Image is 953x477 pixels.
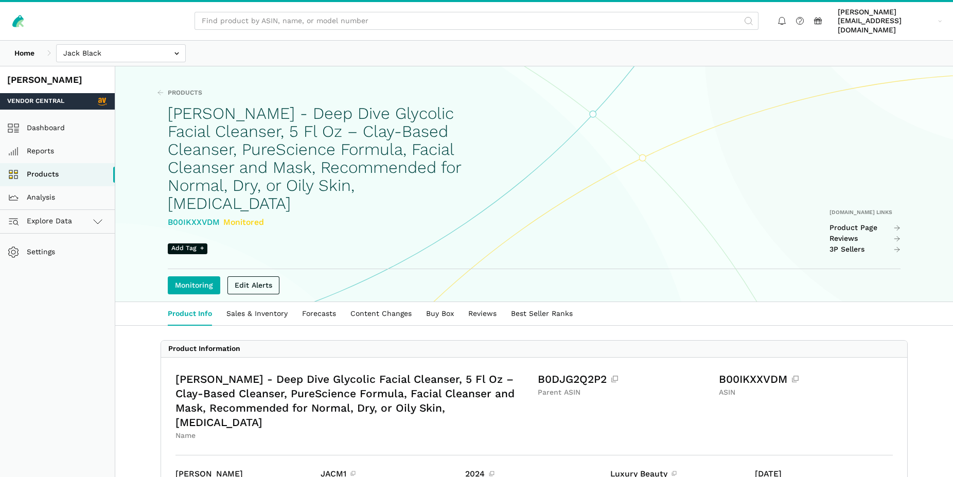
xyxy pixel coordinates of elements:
[157,89,202,98] a: Products
[168,243,207,254] span: Add Tag
[161,302,219,326] a: Product Info
[168,344,240,354] div: Product Information
[830,223,901,233] a: Product Page
[7,44,42,62] a: Home
[295,302,343,326] a: Forecasts
[200,244,204,253] span: +
[838,8,934,35] span: [PERSON_NAME][EMAIL_ADDRESS][DOMAIN_NAME]
[830,209,901,216] div: [DOMAIN_NAME] Links
[461,302,504,326] a: Reviews
[719,388,893,397] div: ASIN
[504,302,580,326] a: Best Seller Ranks
[11,215,72,227] span: Explore Data
[223,217,264,227] span: Monitored
[830,245,901,254] a: 3P Sellers
[168,216,469,229] div: B00IKXXVDM
[834,6,946,37] a: [PERSON_NAME][EMAIL_ADDRESS][DOMAIN_NAME]
[7,97,64,106] span: Vendor Central
[227,276,279,294] a: Edit Alerts
[175,431,531,440] div: Name
[538,372,712,386] div: B0DJG2Q2P2
[195,12,758,30] input: Find product by ASIN, name, or model number
[719,372,893,386] div: B00IKXXVDM
[175,372,531,430] div: [PERSON_NAME] - Deep Dive Glycolic Facial Cleanser, 5 Fl Oz – Clay-Based Cleanser, PureScience Fo...
[168,104,469,213] h1: [PERSON_NAME] - Deep Dive Glycolic Facial Cleanser, 5 Fl Oz – Clay-Based Cleanser, PureScience Fo...
[168,89,202,98] span: Products
[830,234,901,243] a: Reviews
[419,302,461,326] a: Buy Box
[219,302,295,326] a: Sales & Inventory
[7,74,108,86] div: [PERSON_NAME]
[343,302,419,326] a: Content Changes
[538,388,712,397] div: Parent ASIN
[56,44,186,62] input: Jack Black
